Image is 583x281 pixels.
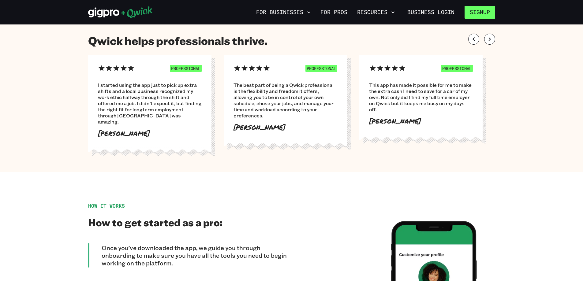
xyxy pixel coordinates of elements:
[234,124,337,131] p: [PERSON_NAME]
[234,82,337,119] span: The best part of being a Qwick professional is the flexibility and freedom it offers, allowing yo...
[88,243,292,268] div: Once you’ve downloaded the app, we guide you through onboarding to make sure you have all the too...
[441,65,473,72] span: PROFESSIONAL
[355,7,397,17] button: Resources
[102,244,292,267] p: Once you’ve downloaded the app, we guide you through onboarding to make sure you have all the too...
[98,82,202,125] span: I started using the app just to pick up extra shifts and a local business recognized my work ethi...
[88,34,267,47] h1: Qwick helps professionals thrive.
[88,203,292,209] div: HOW IT WORKS
[170,65,202,72] span: PROFESSIONAL
[98,130,202,137] p: [PERSON_NAME]
[318,7,350,17] a: For Pros
[465,6,495,19] button: Signup
[402,6,460,19] a: Business Login
[254,7,313,17] button: For Businesses
[369,82,473,113] span: This app has made it possible for me to make the extra cash I need to save for a car of my own. N...
[88,216,292,228] h2: How to get started as a pro:
[369,117,473,125] p: [PERSON_NAME]
[305,65,337,72] span: PROFESSIONAL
